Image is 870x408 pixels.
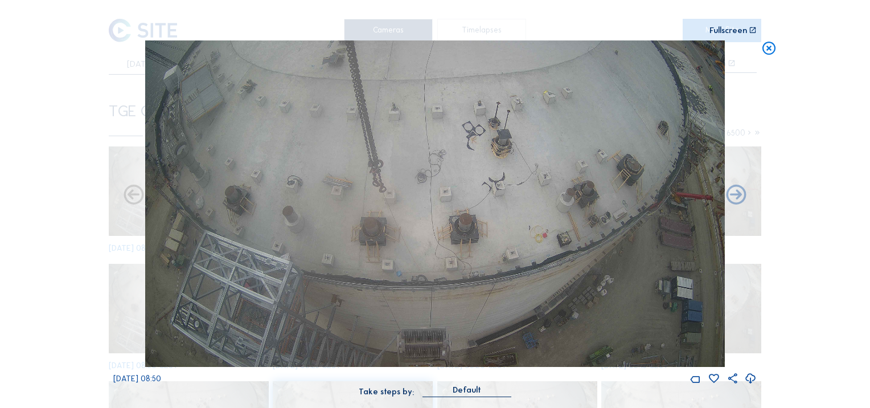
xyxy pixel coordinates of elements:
[145,40,725,367] img: Image
[359,388,414,396] div: Take steps by:
[422,385,511,397] div: Default
[724,183,748,208] i: Back
[453,385,481,395] div: Default
[122,183,146,208] i: Forward
[709,27,747,35] div: Fullscreen
[113,374,161,383] span: [DATE] 08:50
